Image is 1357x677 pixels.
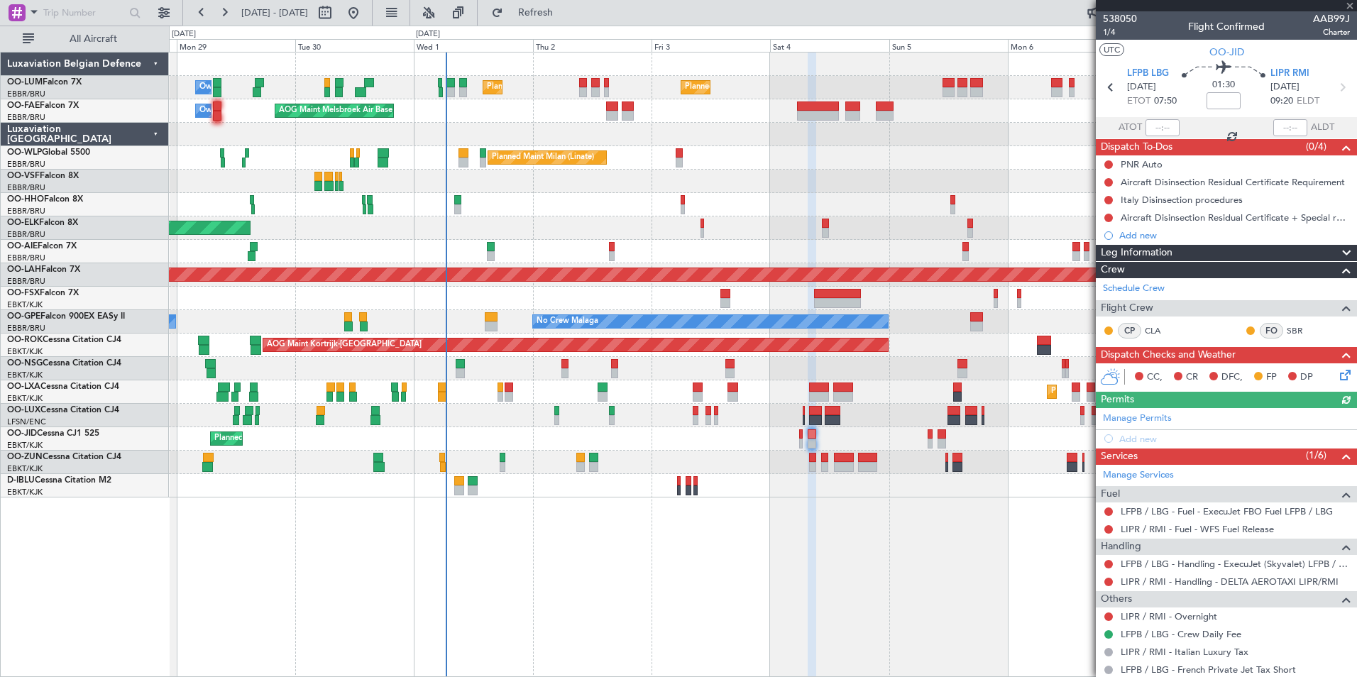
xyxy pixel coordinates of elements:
[7,312,40,321] span: OO-GPE
[43,2,125,23] input: Trip Number
[267,334,422,356] div: AOG Maint Kortrijk-[GEOGRAPHIC_DATA]
[7,229,45,240] a: EBBR/BRU
[1266,370,1277,385] span: FP
[7,253,45,263] a: EBBR/BRU
[1311,121,1334,135] span: ALDT
[1101,486,1120,502] span: Fuel
[7,276,45,287] a: EBBR/BRU
[1145,324,1177,337] a: CLA
[1127,94,1150,109] span: ETOT
[1127,67,1169,81] span: LFPB LBG
[7,476,111,485] a: D-IBLUCessna Citation M2
[1313,11,1350,26] span: AAB99J
[1186,370,1198,385] span: CR
[1118,323,1141,338] div: CP
[7,242,38,251] span: OO-AIE
[537,311,598,332] div: No Crew Malaga
[1121,628,1241,640] a: LFPB / LBG - Crew Daily Fee
[1121,610,1217,622] a: LIPR / RMI - Overnight
[7,242,77,251] a: OO-AIEFalcon 7X
[1119,121,1142,135] span: ATOT
[1270,67,1309,81] span: LIPR RMI
[1103,11,1137,26] span: 538050
[685,77,942,98] div: Planned Maint [GEOGRAPHIC_DATA] ([GEOGRAPHIC_DATA] National)
[1119,229,1350,241] div: Add new
[7,289,79,297] a: OO-FSXFalcon 7X
[1051,381,1216,402] div: Planned Maint Kortrijk-[GEOGRAPHIC_DATA]
[487,77,744,98] div: Planned Maint [GEOGRAPHIC_DATA] ([GEOGRAPHIC_DATA] National)
[241,6,308,19] span: [DATE] - [DATE]
[770,39,889,52] div: Sat 4
[7,429,99,438] a: OO-JIDCessna CJ1 525
[1121,646,1248,658] a: LIPR / RMI - Italian Luxury Tax
[7,429,37,438] span: OO-JID
[414,39,532,52] div: Wed 1
[506,8,566,18] span: Refresh
[7,78,43,87] span: OO-LUM
[37,34,150,44] span: All Aircraft
[7,463,43,474] a: EBKT/KJK
[1260,323,1283,338] div: FO
[7,299,43,310] a: EBKT/KJK
[1297,94,1319,109] span: ELDT
[7,101,79,110] a: OO-FAEFalcon 7X
[1101,300,1153,317] span: Flight Crew
[172,28,196,40] div: [DATE]
[1188,19,1265,34] div: Flight Confirmed
[1099,43,1124,56] button: UTC
[1101,139,1172,155] span: Dispatch To-Dos
[1008,39,1126,52] div: Mon 6
[7,370,43,380] a: EBKT/KJK
[1270,94,1293,109] span: 09:20
[1103,282,1165,296] a: Schedule Crew
[1127,80,1156,94] span: [DATE]
[199,77,296,98] div: Owner Melsbroek Air Base
[7,182,45,193] a: EBBR/BRU
[7,219,39,227] span: OO-ELK
[1212,78,1235,92] span: 01:30
[7,112,45,123] a: EBBR/BRU
[1101,245,1172,261] span: Leg Information
[7,206,45,216] a: EBBR/BRU
[7,440,43,451] a: EBKT/KJK
[1147,370,1163,385] span: CC,
[1154,94,1177,109] span: 07:50
[7,476,35,485] span: D-IBLU
[1300,370,1313,385] span: DP
[1209,45,1244,60] span: OO-JID
[492,147,594,168] div: Planned Maint Milan (Linate)
[1121,664,1296,676] a: LFPB / LBG - French Private Jet Tax Short
[1121,576,1339,588] a: LIPR / RMI - Handling - DELTA AEROTAXI LIPR/RMI
[7,487,43,497] a: EBKT/KJK
[7,172,40,180] span: OO-VSF
[7,346,43,357] a: EBKT/KJK
[295,39,414,52] div: Tue 30
[485,1,570,24] button: Refresh
[1101,448,1138,465] span: Services
[7,89,45,99] a: EBBR/BRU
[1306,448,1326,463] span: (1/6)
[1121,194,1243,206] div: Italy Disinsection procedures
[7,359,121,368] a: OO-NSGCessna Citation CJ4
[7,101,40,110] span: OO-FAE
[7,159,45,170] a: EBBR/BRU
[7,417,46,427] a: LFSN/ENC
[1101,347,1236,363] span: Dispatch Checks and Weather
[7,336,121,344] a: OO-ROKCessna Citation CJ4
[7,289,40,297] span: OO-FSX
[7,323,45,334] a: EBBR/BRU
[7,195,83,204] a: OO-HHOFalcon 8X
[1101,539,1141,555] span: Handling
[889,39,1008,52] div: Sun 5
[199,100,296,121] div: Owner Melsbroek Air Base
[1103,468,1174,483] a: Manage Services
[1287,324,1319,337] a: SBR
[7,406,40,414] span: OO-LUX
[7,219,78,227] a: OO-ELKFalcon 8X
[1101,591,1132,607] span: Others
[1306,139,1326,154] span: (0/4)
[1121,523,1274,535] a: LIPR / RMI - Fuel - WFS Fuel Release
[1121,211,1350,224] div: Aircraft Disinsection Residual Certificate + Special request
[7,195,44,204] span: OO-HHO
[7,172,79,180] a: OO-VSFFalcon 8X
